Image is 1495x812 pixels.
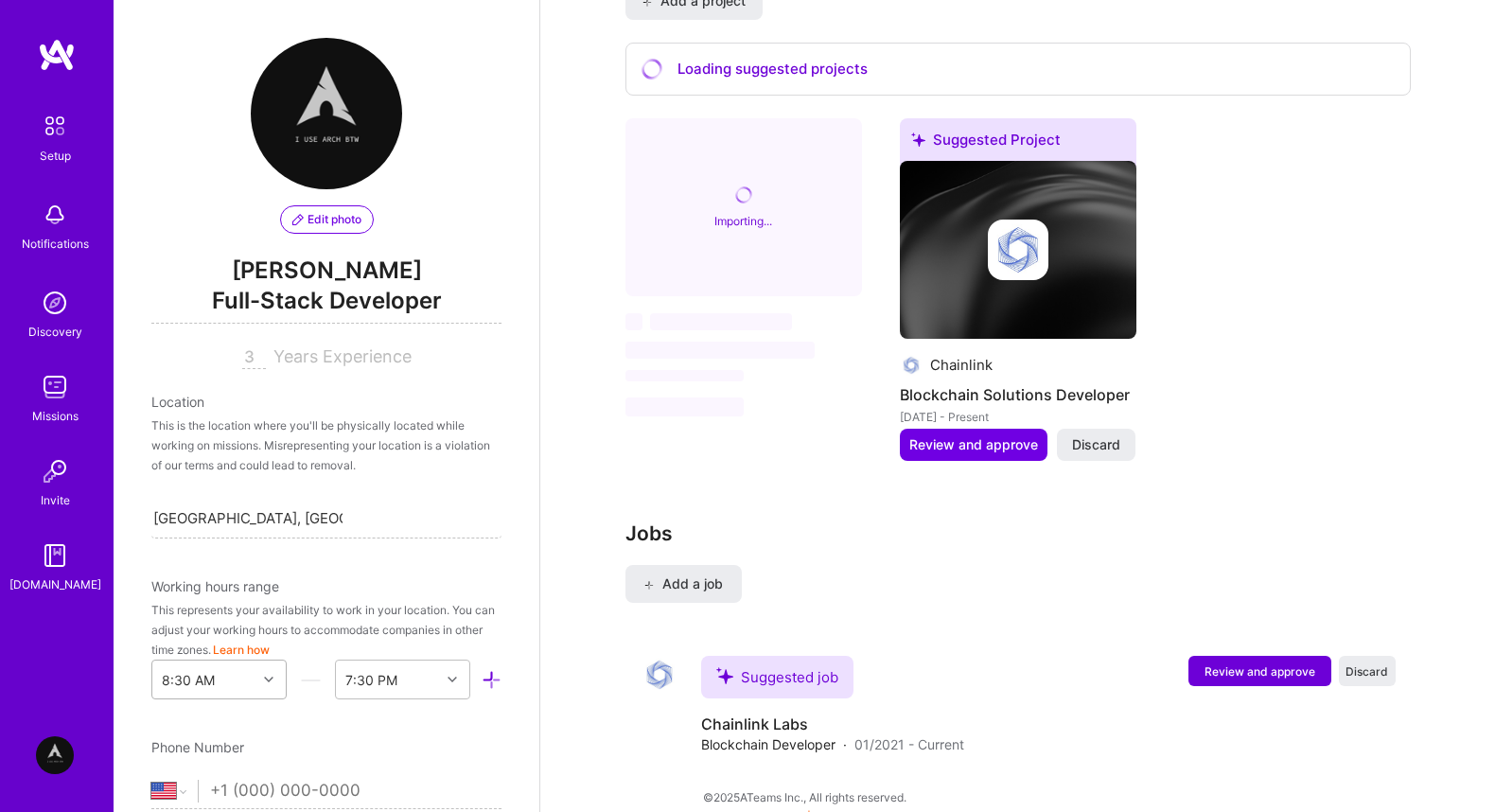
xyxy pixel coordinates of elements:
i: icon Chevron [448,675,457,684]
div: Invite [41,490,70,510]
img: logo [38,38,76,72]
div: 8:30 AM [162,670,215,690]
img: Company logo [900,354,923,377]
div: This is the location where you'll be physically located while working on missions. Misrepresentin... [151,415,501,475]
button: Discard [1057,429,1135,461]
span: Years Experience [273,346,412,366]
div: 7:30 PM [345,670,397,690]
span: Phone Number [151,739,244,755]
img: Invite [36,452,74,490]
button: Learn how [213,640,270,660]
div: Setup [40,146,71,166]
img: setup [35,106,75,146]
i: icon PlusBlack [644,580,655,591]
i: icon PencilPurple [292,214,304,225]
div: Chainlink [930,355,993,375]
i: icon CircleLoadingViolet [637,54,667,84]
span: ‌ [625,397,744,416]
span: Discard [1345,663,1388,680]
button: Review and approve [1188,656,1331,686]
div: Notifications [22,234,89,254]
span: ‌ [625,342,815,359]
button: Edit photo [280,205,374,234]
img: Company logo [641,656,678,694]
div: Importing... [714,211,772,231]
button: Review and approve [900,429,1047,461]
span: Working hours range [151,578,279,594]
div: Discovery [28,322,82,342]
img: discovery [36,284,74,322]
span: [PERSON_NAME] [151,256,501,285]
span: Add a job [644,574,723,593]
img: User Avatar [251,38,402,189]
a: User Avatar [31,736,79,774]
img: cover [900,161,1136,339]
img: User Avatar [36,736,74,774]
button: Add a job [625,565,742,603]
input: XX [242,346,266,369]
h4: Chainlink Labs [701,714,964,734]
img: guide book [36,537,74,574]
button: Discard [1339,656,1396,686]
div: Missions [32,406,79,426]
img: bell [36,196,74,234]
i: icon SuggestedTeams [911,132,925,147]
span: Review and approve [909,435,1038,454]
span: Review and approve [1205,663,1315,680]
img: Company logo [988,220,1048,280]
div: Suggested Project [900,118,1136,168]
div: [DATE] - Present [900,407,1136,427]
span: ‌ [625,313,642,330]
span: Edit photo [292,211,361,228]
span: Full-Stack Developer [151,285,501,324]
span: Blockchain Developer [701,734,835,754]
div: Location [151,392,501,412]
div: Loading suggested projects [625,43,1411,97]
div: This represents your availability to work in your location. You can adjust your working hours to ... [151,600,501,660]
i: icon CircleLoadingViolet [731,183,755,206]
span: 01/2021 - Current [854,734,964,754]
i: icon Chevron [264,675,273,684]
i: icon HorizontalInLineDivider [301,670,321,690]
span: ‌ [625,370,744,381]
h3: Jobs [625,521,1411,545]
span: Discard [1072,435,1120,454]
h4: Blockchain Solutions Developer [900,382,1136,407]
img: teamwork [36,368,74,406]
span: ‌ [650,313,792,330]
div: Suggested job [701,656,853,698]
i: icon SuggestedTeams [716,667,733,684]
div: [DOMAIN_NAME] [9,574,101,594]
span: · [843,734,847,754]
